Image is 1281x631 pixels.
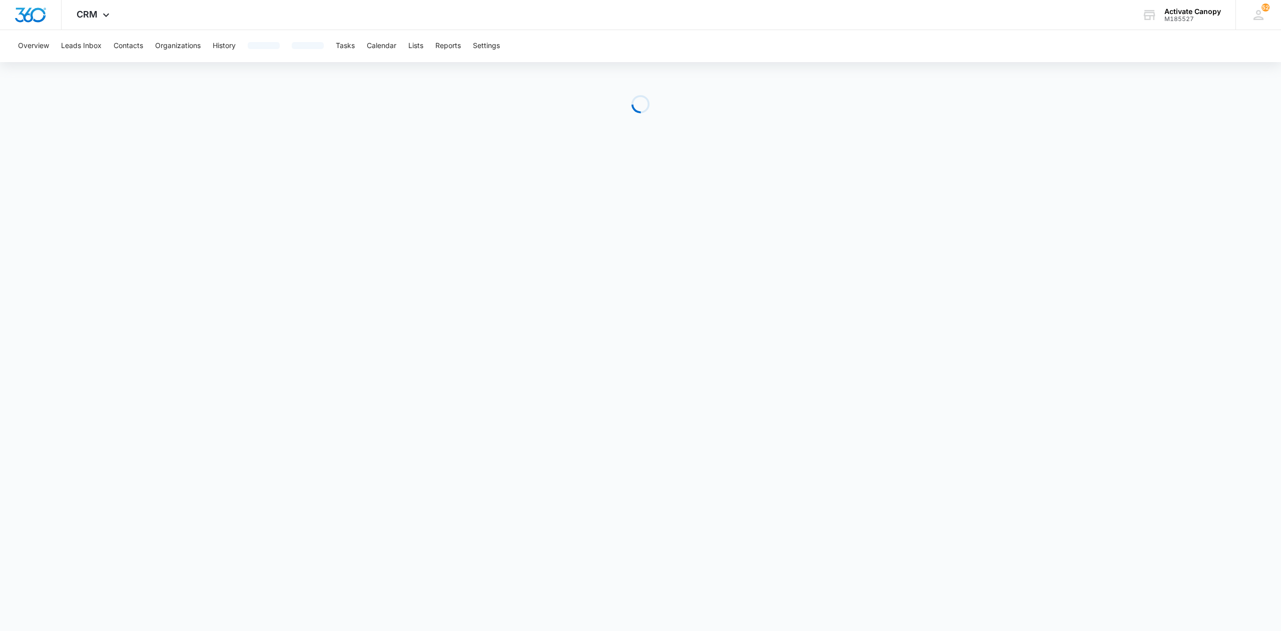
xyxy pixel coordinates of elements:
[435,30,461,62] button: Reports
[1261,4,1269,12] span: 52
[367,30,396,62] button: Calendar
[213,30,236,62] button: History
[408,30,423,62] button: Lists
[114,30,143,62] button: Contacts
[473,30,500,62] button: Settings
[61,30,102,62] button: Leads Inbox
[336,30,355,62] button: Tasks
[1261,4,1269,12] div: notifications count
[1164,16,1221,23] div: account id
[77,9,98,20] span: CRM
[155,30,201,62] button: Organizations
[18,30,49,62] button: Overview
[1164,8,1221,16] div: account name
